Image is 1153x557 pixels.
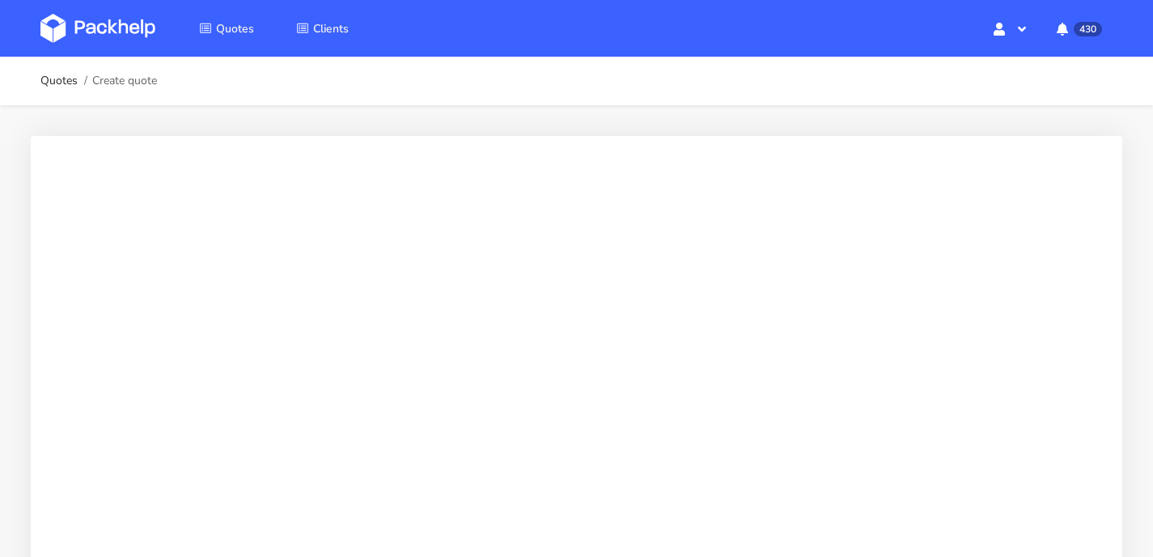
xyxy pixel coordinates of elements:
[313,21,349,36] span: Clients
[40,65,157,97] nav: breadcrumb
[1044,14,1113,43] button: 430
[40,14,155,43] img: Dashboard
[92,74,157,87] span: Create quote
[40,74,78,87] a: Quotes
[1074,22,1102,36] span: 430
[277,14,368,43] a: Clients
[180,14,273,43] a: Quotes
[216,21,254,36] span: Quotes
